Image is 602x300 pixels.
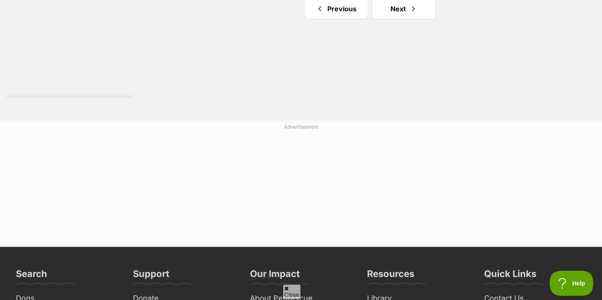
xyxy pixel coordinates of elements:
[16,268,47,285] h3: Search
[115,134,487,239] iframe: Advertisement
[550,271,594,296] iframe: Help Scout Beacon - Open
[250,268,300,285] h3: Our Impact
[133,268,169,285] h3: Support
[283,284,301,299] span: Close
[367,268,414,285] h3: Resources
[484,268,536,285] h3: Quick Links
